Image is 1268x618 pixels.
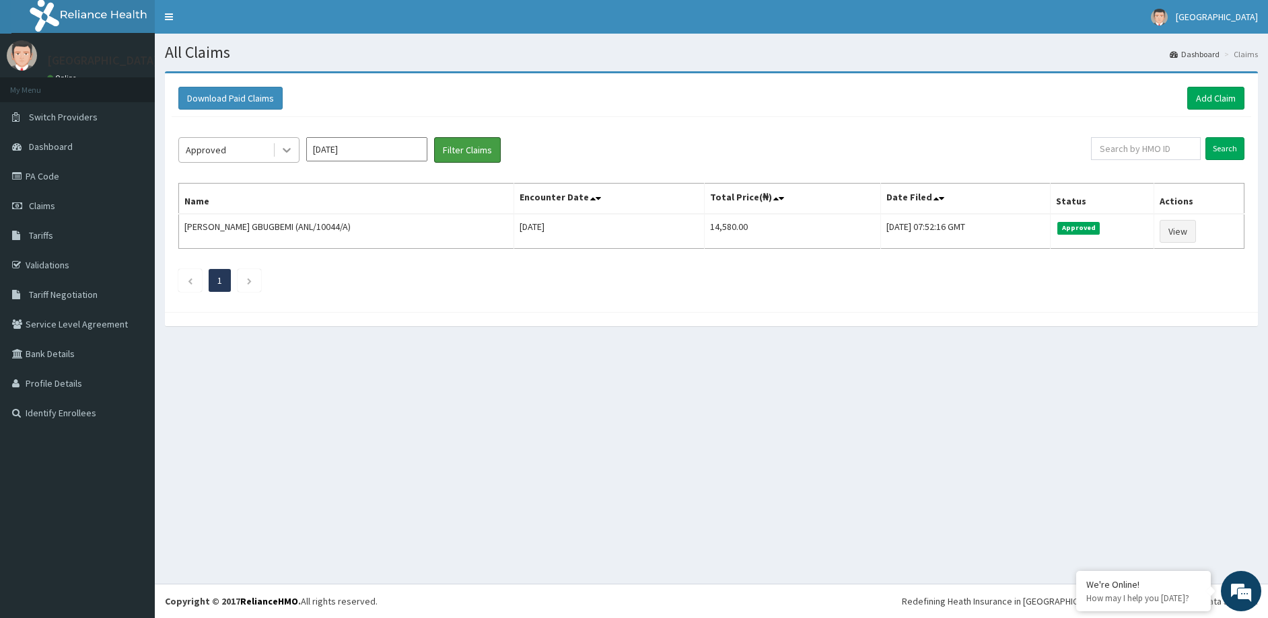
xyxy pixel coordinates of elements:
[902,594,1258,608] div: Redefining Heath Insurance in [GEOGRAPHIC_DATA] using Telemedicine and Data Science!
[1151,9,1168,26] img: User Image
[1187,87,1244,110] a: Add Claim
[29,111,98,123] span: Switch Providers
[1160,220,1196,243] a: View
[78,169,186,305] span: We're online!
[1176,11,1258,23] span: [GEOGRAPHIC_DATA]
[1086,578,1201,590] div: We're Online!
[434,137,501,163] button: Filter Claims
[1086,592,1201,604] p: How may I help you today?
[704,214,880,249] td: 14,580.00
[165,44,1258,61] h1: All Claims
[155,584,1268,618] footer: All rights reserved.
[1051,184,1154,215] th: Status
[47,73,79,83] a: Online
[514,184,704,215] th: Encounter Date
[221,7,253,39] div: Minimize live chat window
[29,288,98,301] span: Tariff Negotiation
[217,274,222,286] a: Page 1 is your current page
[70,75,226,93] div: Chat with us now
[704,184,880,215] th: Total Price(₦)
[29,141,73,153] span: Dashboard
[306,137,427,161] input: Select Month and Year
[246,274,252,286] a: Next page
[1170,48,1220,60] a: Dashboard
[165,595,301,607] strong: Copyright © 2017 .
[178,87,283,110] button: Download Paid Claims
[240,595,298,607] a: RelianceHMO
[186,143,226,157] div: Approved
[1154,184,1244,215] th: Actions
[514,214,704,249] td: [DATE]
[880,184,1051,215] th: Date Filed
[29,229,53,241] span: Tariffs
[179,214,514,249] td: [PERSON_NAME] GBUGBEMI (ANL/10044/A)
[7,40,37,71] img: User Image
[47,54,158,67] p: [GEOGRAPHIC_DATA]
[1205,137,1244,160] input: Search
[179,184,514,215] th: Name
[25,67,55,101] img: d_794563401_company_1708531726252_794563401
[7,367,256,414] textarea: Type your message and hit 'Enter'
[1091,137,1201,160] input: Search by HMO ID
[29,200,55,212] span: Claims
[1057,222,1100,234] span: Approved
[187,274,193,286] a: Previous page
[880,214,1051,249] td: [DATE] 07:52:16 GMT
[1221,48,1258,60] li: Claims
